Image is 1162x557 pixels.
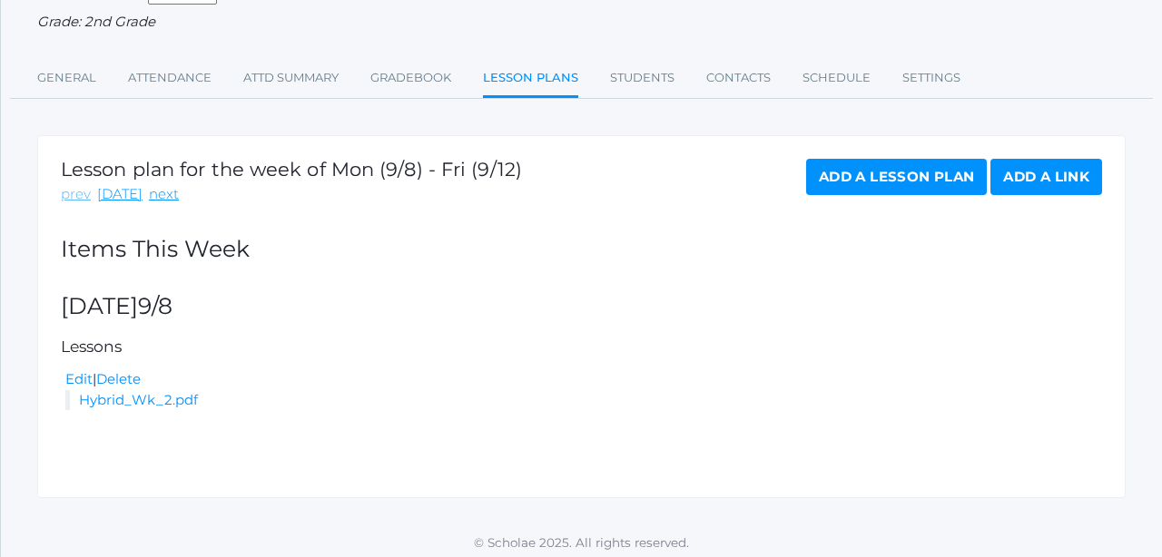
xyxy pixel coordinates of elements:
[990,159,1102,195] a: Add a Link
[61,294,1102,319] h2: [DATE]
[806,159,987,195] a: Add a Lesson Plan
[65,370,93,387] a: Edit
[61,237,1102,262] h2: Items This Week
[370,60,451,96] a: Gradebook
[483,60,578,99] a: Lesson Plans
[1,533,1162,552] p: © Scholae 2025. All rights reserved.
[902,60,960,96] a: Settings
[96,370,141,387] a: Delete
[37,60,96,96] a: General
[61,159,522,180] h1: Lesson plan for the week of Mon (9/8) - Fri (9/12)
[149,184,179,205] a: next
[37,12,1126,33] div: Grade: 2nd Grade
[79,391,198,408] a: Hybrid_Wk_2.pdf
[61,338,1102,356] h5: Lessons
[97,184,143,205] a: [DATE]
[706,60,771,96] a: Contacts
[610,60,675,96] a: Students
[138,292,172,319] span: 9/8
[803,60,871,96] a: Schedule
[243,60,339,96] a: Attd Summary
[61,184,91,205] a: prev
[65,369,1102,390] div: |
[128,60,212,96] a: Attendance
